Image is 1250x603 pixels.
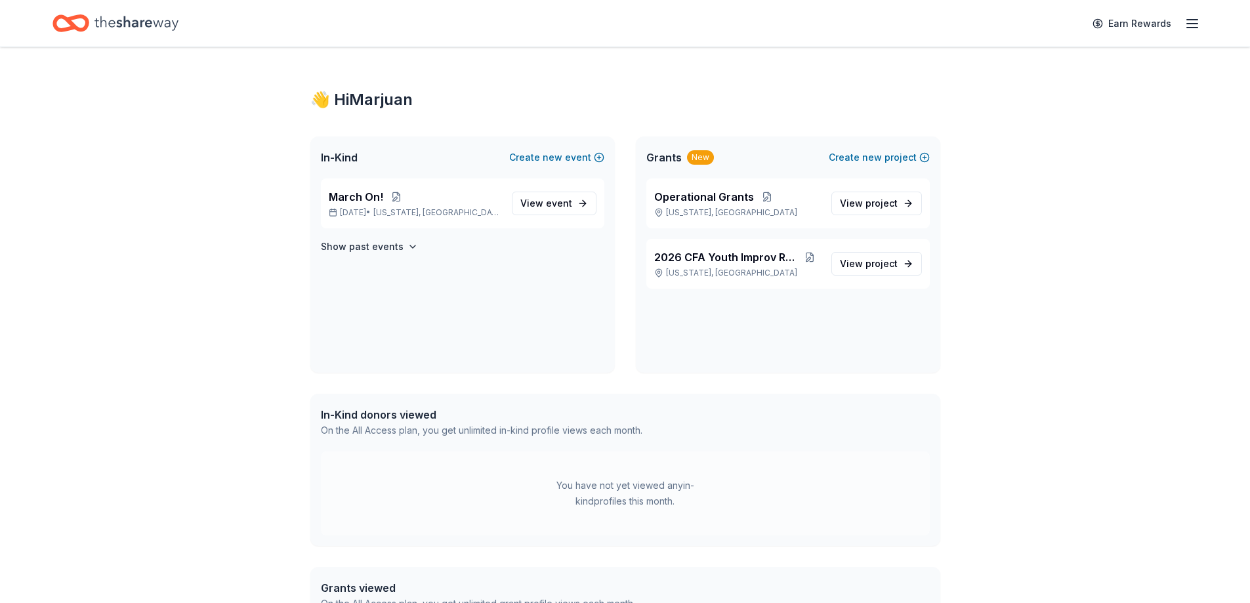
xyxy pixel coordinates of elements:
[840,256,898,272] span: View
[654,207,821,218] p: [US_STATE], [GEOGRAPHIC_DATA]
[543,478,707,509] div: You have not yet viewed any in-kind profiles this month.
[310,89,940,110] div: 👋 Hi Marjuan
[546,198,572,209] span: event
[654,249,799,265] span: 2026 CFA Youth Improv Residency
[865,258,898,269] span: project
[829,150,930,165] button: Createnewproject
[520,196,572,211] span: View
[329,189,383,205] span: March On!
[321,407,642,423] div: In-Kind donors viewed
[831,252,922,276] a: View project
[321,580,635,596] div: Grants viewed
[654,268,821,278] p: [US_STATE], [GEOGRAPHIC_DATA]
[512,192,596,215] a: View event
[654,189,754,205] span: Operational Grants
[840,196,898,211] span: View
[1085,12,1179,35] a: Earn Rewards
[646,150,682,165] span: Grants
[687,150,714,165] div: New
[543,150,562,165] span: new
[509,150,604,165] button: Createnewevent
[321,239,418,255] button: Show past events
[865,198,898,209] span: project
[862,150,882,165] span: new
[321,150,358,165] span: In-Kind
[373,207,501,218] span: [US_STATE], [GEOGRAPHIC_DATA]
[831,192,922,215] a: View project
[52,8,178,39] a: Home
[329,207,501,218] p: [DATE] •
[321,423,642,438] div: On the All Access plan, you get unlimited in-kind profile views each month.
[321,239,404,255] h4: Show past events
